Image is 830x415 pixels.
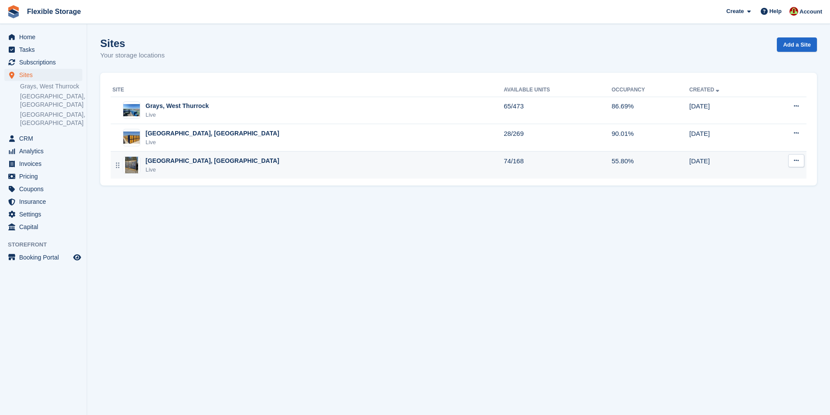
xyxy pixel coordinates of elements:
a: menu [4,44,82,56]
th: Site [111,83,504,97]
span: Pricing [19,170,71,182]
div: [GEOGRAPHIC_DATA], [GEOGRAPHIC_DATA] [146,156,279,165]
a: Grays, West Thurrock [20,82,82,91]
span: Settings [19,208,71,220]
a: menu [4,132,82,145]
span: Help [769,7,782,16]
td: [DATE] [689,97,763,124]
a: menu [4,221,82,233]
span: Tasks [19,44,71,56]
td: 90.01% [612,124,689,152]
span: Subscriptions [19,56,71,68]
a: menu [4,158,82,170]
th: Available Units [504,83,612,97]
span: Analytics [19,145,71,157]
a: Add a Site [777,37,817,52]
span: Storefront [8,240,87,249]
a: menu [4,196,82,208]
a: menu [4,170,82,182]
p: Your storage locations [100,51,165,61]
span: Capital [19,221,71,233]
a: [GEOGRAPHIC_DATA], [GEOGRAPHIC_DATA] [20,111,82,127]
img: Image of Aveley, Essex site [123,132,140,144]
span: Booking Portal [19,251,71,263]
a: [GEOGRAPHIC_DATA], [GEOGRAPHIC_DATA] [20,92,82,109]
td: 65/473 [504,97,612,124]
td: 86.69% [612,97,689,124]
td: [DATE] [689,124,763,152]
img: stora-icon-8386f47178a22dfd0bd8f6a31ec36ba5ce8667c1dd55bd0f319d3a0aa187defe.svg [7,5,20,18]
a: menu [4,251,82,263]
img: Image of Grays, West Thurrock site [123,104,140,117]
span: Home [19,31,71,43]
div: Grays, West Thurrock [146,101,209,111]
a: Flexible Storage [24,4,85,19]
th: Occupancy [612,83,689,97]
a: menu [4,69,82,81]
a: menu [4,56,82,68]
a: Preview store [72,252,82,263]
a: menu [4,208,82,220]
span: Invoices [19,158,71,170]
div: Live [146,111,209,119]
img: Image of Chelmsford, Essex site [125,156,138,174]
a: menu [4,183,82,195]
td: 28/269 [504,124,612,152]
div: Live [146,138,279,147]
span: Create [726,7,744,16]
img: David Jones [789,7,798,16]
td: [DATE] [689,152,763,179]
a: menu [4,31,82,43]
a: menu [4,145,82,157]
span: Insurance [19,196,71,208]
span: Sites [19,69,71,81]
td: 74/168 [504,152,612,179]
h1: Sites [100,37,165,49]
div: Live [146,165,279,174]
span: CRM [19,132,71,145]
a: Created [689,87,721,93]
span: Coupons [19,183,71,195]
span: Account [800,7,822,16]
div: [GEOGRAPHIC_DATA], [GEOGRAPHIC_DATA] [146,129,279,138]
td: 55.80% [612,152,689,179]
